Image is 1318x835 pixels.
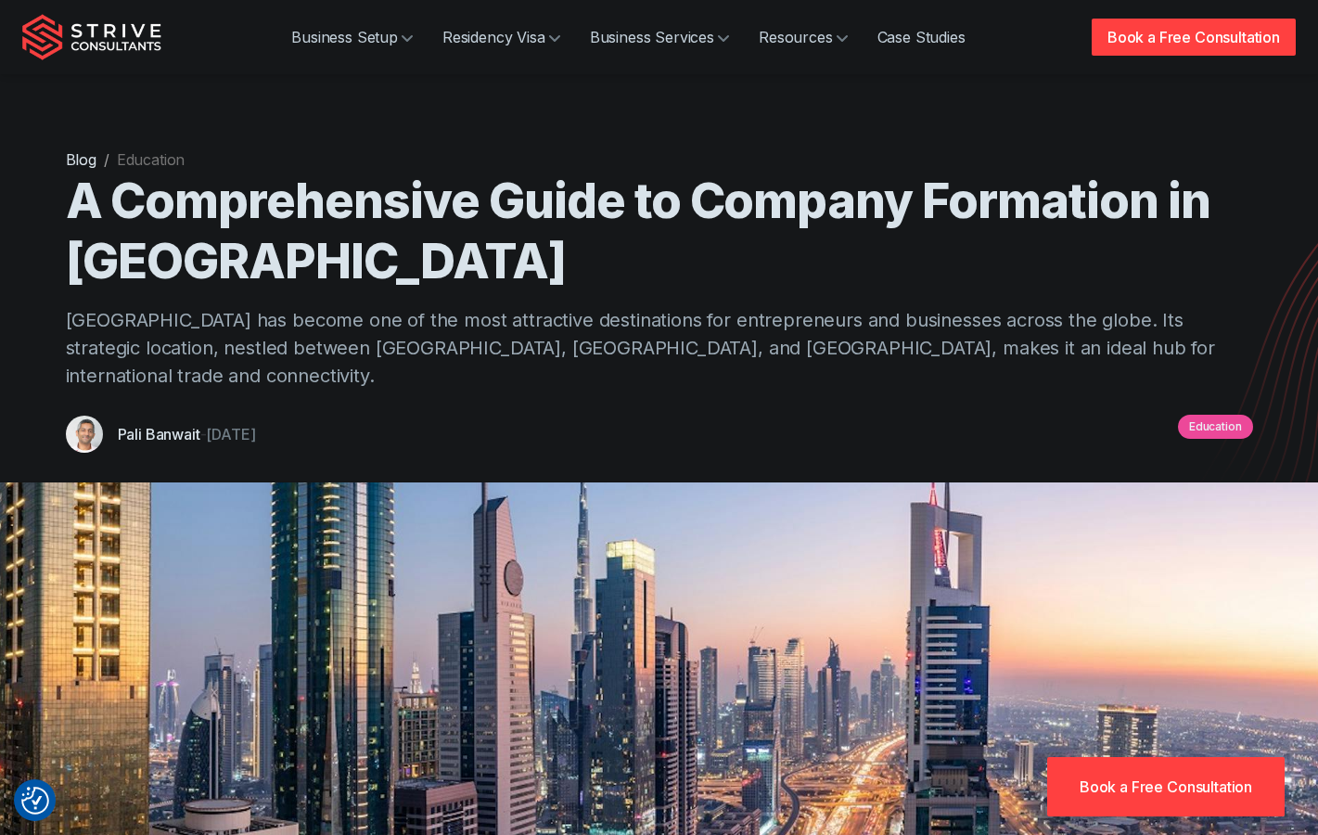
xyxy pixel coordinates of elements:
a: Pali Banwait [118,425,200,443]
a: Business Services [575,19,744,56]
span: / [104,150,109,169]
a: Case Studies [863,19,980,56]
img: Strive Consultants [22,14,161,60]
h1: A Comprehensive Guide to Company Formation in [GEOGRAPHIC_DATA] [66,171,1253,291]
a: Resources [744,19,863,56]
li: Education [117,148,186,171]
button: Consent Preferences [21,787,49,815]
img: Revisit consent button [21,787,49,815]
p: [GEOGRAPHIC_DATA] has become one of the most attractive destinations for entrepreneurs and busine... [66,306,1253,390]
a: Book a Free Consultation [1047,757,1285,816]
img: Pali Banwait, CEO, Strive Consultants, Dubai, UAE [66,416,103,453]
span: - [200,425,207,443]
a: Education [1178,415,1253,439]
a: Book a Free Consultation [1092,19,1296,56]
a: Residency Visa [428,19,575,56]
a: Blog [66,150,96,169]
a: Business Setup [276,19,428,56]
time: [DATE] [206,425,255,443]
